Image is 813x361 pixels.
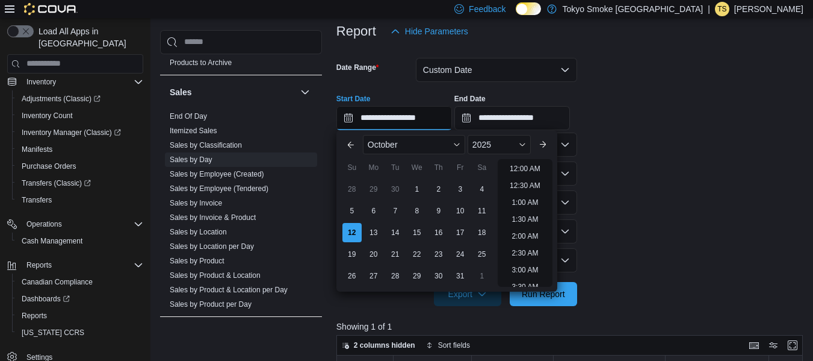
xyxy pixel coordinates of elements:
button: Inventory Count [12,107,148,124]
button: Reports [22,258,57,272]
a: Dashboards [12,290,148,307]
button: Export [434,282,501,306]
span: Sales by Classification [170,140,242,150]
span: Manifests [22,145,52,154]
a: End Of Day [170,112,207,121]
div: day-5 [342,201,362,221]
button: Transfers [12,192,148,209]
a: [US_STATE] CCRS [17,325,89,340]
a: Sales by Location per Day [170,242,254,251]
span: Inventory [22,75,143,89]
span: Operations [26,219,62,229]
button: Next month [533,135,552,154]
div: day-27 [364,266,383,286]
a: Sales by Product & Location per Day [170,286,288,294]
div: day-29 [407,266,427,286]
span: Hide Parameters [405,25,468,37]
button: Purchase Orders [12,158,148,175]
div: Mo [364,158,383,177]
button: Previous Month [341,135,360,154]
div: day-30 [386,180,405,199]
a: Purchase Orders [17,159,81,174]
a: Transfers (Classic) [12,175,148,192]
span: Transfers (Classic) [17,176,143,190]
span: Reports [17,309,143,323]
a: Inventory Manager (Classic) [17,125,126,140]
h3: Report [336,24,376,39]
button: Operations [2,216,148,233]
span: Operations [22,217,143,231]
div: day-28 [386,266,405,286]
span: Dashboards [22,294,70,304]
a: Sales by Product [170,257,224,265]
p: Tokyo Smoke [GEOGRAPHIC_DATA] [563,2,703,16]
span: End Of Day [170,111,207,121]
input: Press the down key to open a popover containing a calendar. [454,106,570,130]
span: Sales by Day [170,155,212,165]
a: Itemized Sales [170,127,217,135]
div: day-11 [472,201,492,221]
a: Sales by Product & Location [170,271,261,280]
a: Dashboards [17,292,75,306]
button: Open list of options [560,140,570,149]
span: Transfers (Classic) [22,178,91,188]
button: Enter fullscreen [785,338,800,353]
div: Button. Open the month selector. October is currently selected. [363,135,465,154]
a: Manifests [17,142,57,157]
a: Sales by Classification [170,141,242,149]
span: Purchase Orders [17,159,143,174]
div: We [407,158,427,177]
button: Sales [298,85,312,99]
button: Inventory [2,74,148,90]
div: day-21 [386,245,405,264]
span: Reports [26,260,52,270]
li: 12:30 AM [505,178,545,193]
button: Sort fields [421,338,475,353]
button: Canadian Compliance [12,274,148,290]
span: Adjustments (Classic) [17,92,143,106]
span: Transfers [17,193,143,207]
div: day-30 [429,266,448,286]
li: 1:00 AM [507,195,543,210]
input: Press the down key to enter a popover containing a calendar. Press the escape key to close the po... [336,106,452,130]
span: Sales by Product per Day [170,300,252,309]
a: Reports [17,309,52,323]
span: Inventory [26,77,56,87]
button: Operations [22,217,67,231]
span: Sales by Location per Day [170,242,254,251]
span: Reports [22,258,143,272]
span: Cash Management [22,236,82,246]
h3: Sales [170,86,192,98]
span: Sales by Product & Location [170,271,261,280]
div: day-1 [407,180,427,199]
li: 2:00 AM [507,229,543,243]
span: 2025 [472,140,491,149]
span: Transfers [22,195,52,205]
a: Sales by Employee (Tendered) [170,184,268,193]
a: Sales by Invoice & Product [170,213,256,222]
div: day-6 [364,201,383,221]
span: Manifests [17,142,143,157]
div: day-22 [407,245,427,264]
button: [US_STATE] CCRS [12,324,148,341]
a: Adjustments (Classic) [17,92,105,106]
p: [PERSON_NAME] [734,2,803,16]
button: 2 columns hidden [337,338,420,353]
label: End Date [454,94,486,104]
a: Products to Archive [170,58,232,67]
li: 1:30 AM [507,212,543,227]
div: day-26 [342,266,362,286]
div: Su [342,158,362,177]
span: Inventory Count [17,108,143,123]
div: Fr [451,158,470,177]
div: October, 2025 [341,178,493,287]
div: Sa [472,158,492,177]
input: Dark Mode [516,2,541,15]
div: day-20 [364,245,383,264]
div: day-25 [472,245,492,264]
